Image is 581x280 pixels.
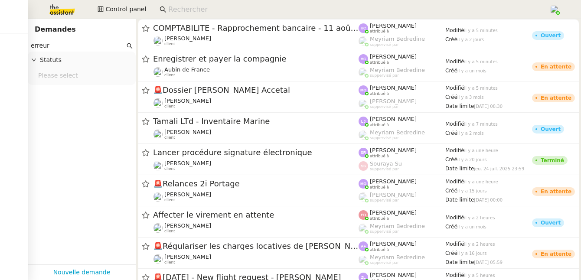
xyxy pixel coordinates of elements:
[31,41,125,51] input: Rechercher
[164,73,175,78] span: client
[164,254,211,260] span: [PERSON_NAME]
[457,225,486,229] span: il y a un mois
[359,210,368,220] img: svg
[541,220,561,225] div: Ouvert
[153,161,163,170] img: users%2FW4OQjB9BRtYK2an7yusO0WsYLsD3%2Favatar%2F28027066-518b-424c-8476-65f2e549ac29
[370,185,389,190] span: attribué à
[153,180,359,188] span: Relances 2i Portage
[370,198,399,203] span: suppervisé par
[153,66,359,78] app-user-detailed-label: client
[445,36,457,42] span: Créé
[370,116,417,122] span: [PERSON_NAME]
[445,103,474,109] span: Date limite
[550,5,559,14] img: users%2FNTfmycKsCFdqp6LX6USf2FmuPJo2%2Favatar%2Fprofile-pic%20(1).png
[370,73,399,78] span: suppervisé par
[370,53,417,60] span: [PERSON_NAME]
[541,33,561,38] div: Ouvert
[370,91,389,96] span: attribué à
[541,95,571,101] div: En attente
[370,129,425,136] span: Meyriam Bedredine
[359,160,445,172] app-user-label: suppervisé par
[153,129,359,140] app-user-detailed-label: client
[164,104,175,109] span: client
[164,198,175,202] span: client
[445,250,457,256] span: Créé
[164,260,175,265] span: client
[28,52,136,68] div: Statuts
[153,24,359,32] span: COMPTABILITE - Rapprochement bancaire - 11 août 2025
[370,98,417,104] span: [PERSON_NAME]
[153,242,359,250] span: Régulariser les charges locatives de [PERSON_NAME]
[445,241,464,247] span: Modifié
[464,28,498,33] span: il y a 5 minutes
[153,254,359,265] app-user-detailed-label: client
[464,122,498,127] span: il y a 7 minutes
[359,23,368,33] img: svg
[153,55,359,63] span: Enregistrer et payer la compagnie
[457,37,484,42] span: il y a 2 jours
[153,222,359,234] app-user-detailed-label: client
[370,272,417,278] span: [PERSON_NAME]
[153,192,163,202] img: users%2FSg6jQljroSUGpSfKFUOPmUmNaZ23%2Favatar%2FUntitled.png
[457,131,484,136] span: il y a 2 mois
[370,136,399,140] span: suppervisé par
[164,129,211,135] span: [PERSON_NAME]
[370,167,399,172] span: suppervisé par
[359,241,368,251] img: svg
[445,259,474,265] span: Date limite
[464,242,495,247] span: il y a 2 heures
[370,223,425,229] span: Meyriam Bedredine
[474,198,503,202] span: [DATE] 00:00
[464,273,495,278] span: il y a 5 heures
[164,135,175,140] span: client
[164,98,211,104] span: [PERSON_NAME]
[359,179,368,189] img: svg
[359,23,445,34] app-user-label: attribué à
[153,211,359,219] span: Affecter le virement en attente
[359,117,368,126] img: svg
[464,215,495,220] span: il y a 2 heures
[445,94,457,100] span: Créé
[153,179,163,188] span: 🚨
[445,224,457,230] span: Créé
[359,98,445,109] app-user-label: suppervisé par
[370,241,417,247] span: [PERSON_NAME]
[370,247,389,252] span: attribué à
[445,68,457,74] span: Créé
[164,42,175,46] span: client
[464,148,498,153] span: il y a une heure
[359,129,445,140] app-user-label: suppervisé par
[457,251,487,256] span: il y a 16 jours
[35,23,76,36] nz-page-header-title: Demandes
[359,209,445,221] app-user-label: attribué à
[370,216,389,221] span: attribué à
[370,104,399,109] span: suppervisé par
[445,27,464,33] span: Modifié
[153,35,359,46] app-user-detailed-label: client
[92,3,151,16] button: Control panel
[40,55,132,65] span: Statuts
[457,157,487,162] span: il y a 20 jours
[153,86,359,94] span: Dossier [PERSON_NAME] Accetal
[153,98,359,109] app-user-detailed-label: client
[370,85,417,91] span: [PERSON_NAME]
[164,166,175,171] span: client
[359,148,368,157] img: svg
[153,130,163,139] img: users%2F1KZeGoDA7PgBs4M3FMhJkcSWXSs1%2Favatar%2F872c3928-ebe4-491f-ae76-149ccbe264e1
[153,160,359,171] app-user-detailed-label: client
[464,59,498,64] span: il y a 5 minutes
[153,98,163,108] img: users%2FSg6jQljroSUGpSfKFUOPmUmNaZ23%2Favatar%2FUntitled.png
[359,178,445,189] app-user-label: attribué à
[153,241,163,251] span: 🚨
[359,223,445,234] app-user-label: suppervisé par
[53,267,111,277] a: Nouvelle demande
[164,35,211,42] span: [PERSON_NAME]
[370,42,399,47] span: suppervisé par
[359,116,445,127] app-user-label: attribué à
[445,188,457,194] span: Créé
[445,215,464,221] span: Modifié
[359,67,445,78] app-user-label: suppervisé par
[445,85,464,91] span: Modifié
[541,189,571,194] div: En attente
[153,85,163,94] span: 🚨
